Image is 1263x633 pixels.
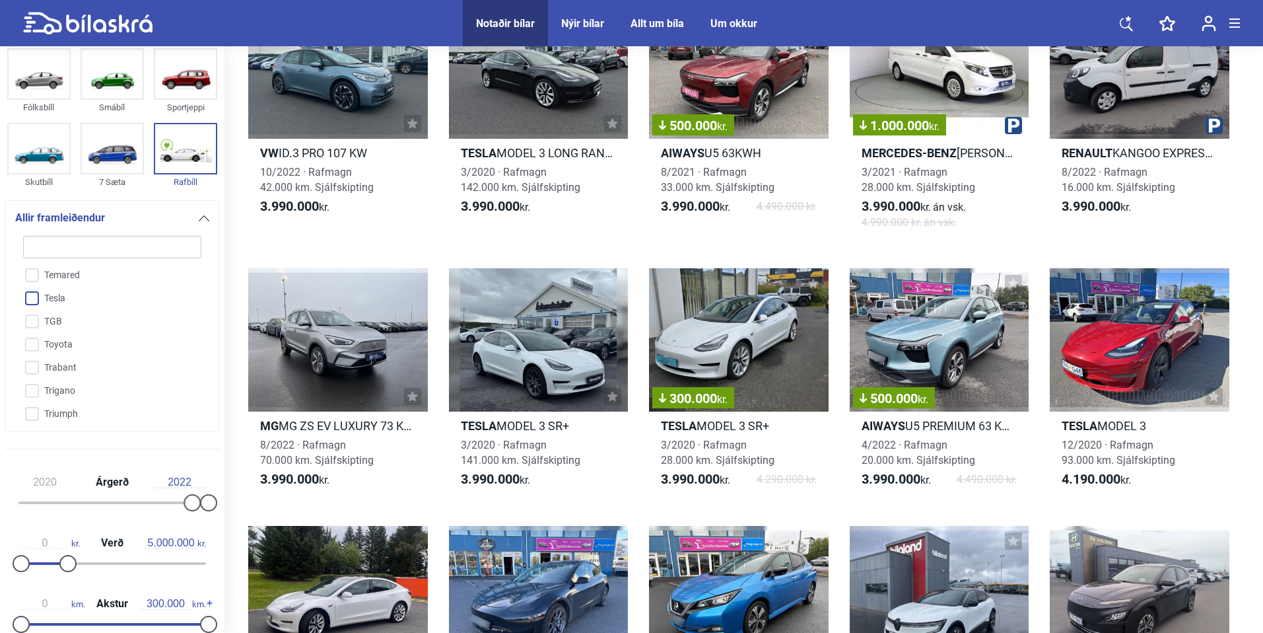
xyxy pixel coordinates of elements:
[461,471,520,487] b: 3.990.000
[862,198,920,214] b: 3.990.000
[717,120,728,133] span: kr.
[1062,419,1097,433] b: Tesla
[661,439,774,466] span: 3/2020 · Rafmagn 28.000 km. Sjálfskipting
[260,472,329,488] span: kr.
[461,146,496,160] b: Tesla
[93,599,131,609] span: Akstur
[98,538,127,548] span: Verð
[461,439,580,466] span: 3/2020 · Rafmagn 141.000 km. Sjálfskipting
[18,598,85,610] span: km.
[154,174,217,190] div: Rafbíll
[1062,198,1120,214] b: 3.990.000
[862,439,975,466] span: 4/2022 · Rafmagn 20.000 km. Sjálfskipting
[81,174,144,190] div: 7 Sæta
[260,471,319,487] b: 3.990.000
[862,471,920,487] b: 3.990.000
[461,199,530,215] span: kr.
[661,471,720,487] b: 3.990.000
[661,199,730,215] span: kr.
[1062,472,1131,488] span: kr.
[461,419,496,433] b: Tesla
[659,392,728,405] span: 300.000
[449,268,629,500] a: TeslaMODEL 3 SR+3/2020 · Rafmagn141.000 km. Sjálfskipting3.990.000kr.
[260,198,319,214] b: 3.990.000
[1062,146,1112,160] b: Renault
[139,598,206,610] span: km.
[1050,418,1229,433] h2: MODEL 3
[860,392,928,405] span: 500.000
[476,17,535,30] a: Notaðir bílar
[154,100,217,115] div: Sportjeppi
[862,472,931,488] span: kr.
[717,393,728,406] span: kr.
[649,145,829,161] h2: U5 63KWH
[862,146,957,160] b: Mercedes-Benz
[957,472,1017,488] span: 4.490.000 kr.
[561,17,604,30] a: Nýir bílar
[661,472,730,488] span: kr.
[81,100,144,115] div: Smábíl
[862,419,905,433] b: Aiways
[1062,471,1120,487] b: 4.190.000
[7,100,71,115] div: Fólksbíll
[710,17,757,30] a: Um okkur
[661,419,697,433] b: Tesla
[260,166,374,194] span: 10/2022 · Rafmagn 42.000 km. Sjálfskipting
[1050,268,1229,500] a: TeslaMODEL 312/2020 · Rafmagn93.000 km. Sjálfskipting4.190.000kr.
[929,120,939,133] span: kr.
[248,268,428,500] a: MgMG ZS EV LUXURY 73 KWH8/2022 · Rafmagn70.000 km. Sjálfskipting3.990.000kr.
[659,119,728,132] span: 500.000
[145,537,206,549] span: kr.
[449,145,629,161] h2: MODEL 3 LONG RANGE
[649,418,829,433] h2: MODEL 3 SR+
[1005,117,1022,134] img: parking.png
[757,472,817,488] span: 4.290.000 kr.
[260,146,279,160] b: VW
[850,268,1029,500] a: 500.000kr.AiwaysU5 PREMIUM 63 KWH4/2022 · Rafmagn20.000 km. Sjálfskipting3.990.000kr.4.490.000 kr.
[918,393,928,406] span: kr.
[631,17,684,30] a: Allt um bíla
[260,439,374,466] span: 8/2022 · Rafmagn 70.000 km. Sjálfskipting
[461,472,530,488] span: kr.
[248,418,428,433] h2: MG ZS EV LUXURY 73 KWH
[850,418,1029,433] h2: U5 PREMIUM 63 KWH
[1062,166,1175,194] span: 8/2022 · Rafmagn 16.000 km. Sjálfskipting
[260,419,279,433] b: Mg
[1050,145,1229,161] h2: KANGOO EXPRESS Z.E. 33KWH
[449,418,629,433] h2: MODEL 3 SR+
[1062,439,1175,466] span: 12/2020 · Rafmagn 93.000 km. Sjálfskipting
[661,146,704,160] b: Aiways
[248,145,428,161] h2: ID.3 PRO 107 KW
[862,215,957,230] span: 4.990.000 kr.
[1062,199,1131,215] span: kr.
[862,166,975,194] span: 3/2021 · Rafmagn 28.000 km. Sjálfskipting
[661,198,720,214] b: 3.990.000
[862,199,966,215] span: kr.
[18,537,80,549] span: kr.
[850,145,1029,161] h2: [PERSON_NAME] E BUISNESS
[461,166,580,194] span: 3/2020 · Rafmagn 142.000 km. Sjálfskipting
[649,268,829,500] a: 300.000kr.TeslaMODEL 3 SR+3/2020 · Rafmagn28.000 km. Sjálfskipting3.990.000kr.4.290.000 kr.
[15,209,105,227] span: Allir framleiðendur
[860,119,939,132] span: 1.000.000
[7,174,71,190] div: Skutbíll
[1202,15,1216,32] img: user-login.svg
[260,199,329,215] span: kr.
[757,199,817,215] span: 4.490.000 kr.
[1206,117,1223,134] img: parking.png
[461,198,520,214] b: 3.990.000
[661,166,774,194] span: 8/2021 · Rafmagn 33.000 km. Sjálfskipting
[92,477,132,488] span: Árgerð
